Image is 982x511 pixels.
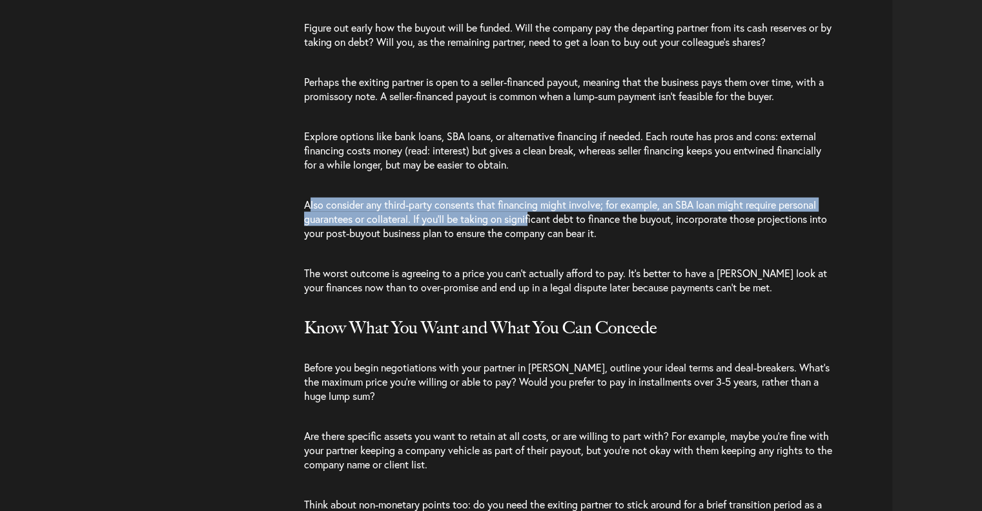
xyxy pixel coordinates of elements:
[304,429,832,471] span: Are there specific assets you want to retain at all costs, or are willing to part with? For examp...
[304,317,657,338] span: Know What You Want and What You Can Concede
[304,198,827,240] span: Also consider any third-party consents that financing might involve; for example, an SBA loan mig...
[304,75,824,103] span: Perhaps the exiting partner is open to a seller-financed payout, meaning that the business pays t...
[304,21,832,48] span: Figure out early how the buyout will be funded. Will the company pay the departing partner from i...
[304,266,827,294] span: The worst outcome is agreeing to a price you can’t actually afford to pay. It’s better to have a ...
[304,129,821,171] span: Explore options like bank loans, SBA loans, or alternative financing if needed. Each route has pr...
[304,360,830,402] span: Before you begin negotiations with your partner in [PERSON_NAME], outline your ideal terms and de...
